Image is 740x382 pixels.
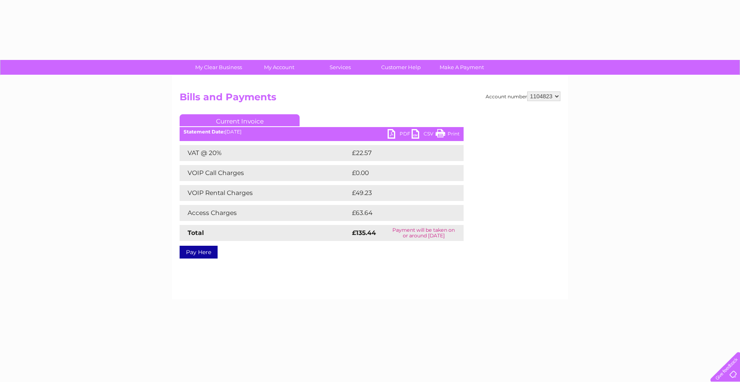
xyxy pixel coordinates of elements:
[352,229,376,237] strong: £135.44
[350,165,445,181] td: £0.00
[180,246,218,259] a: Pay Here
[180,205,350,221] td: Access Charges
[180,92,560,107] h2: Bills and Payments
[246,60,312,75] a: My Account
[368,60,434,75] a: Customer Help
[486,92,560,101] div: Account number
[307,60,373,75] a: Services
[412,129,436,141] a: CSV
[350,145,447,161] td: £22.57
[188,229,204,237] strong: Total
[180,145,350,161] td: VAT @ 20%
[350,205,448,221] td: £63.64
[180,114,300,126] a: Current Invoice
[429,60,495,75] a: Make A Payment
[184,129,225,135] b: Statement Date:
[384,225,464,241] td: Payment will be taken on or around [DATE]
[350,185,447,201] td: £49.23
[180,165,350,181] td: VOIP Call Charges
[436,129,460,141] a: Print
[186,60,252,75] a: My Clear Business
[180,185,350,201] td: VOIP Rental Charges
[388,129,412,141] a: PDF
[180,129,464,135] div: [DATE]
